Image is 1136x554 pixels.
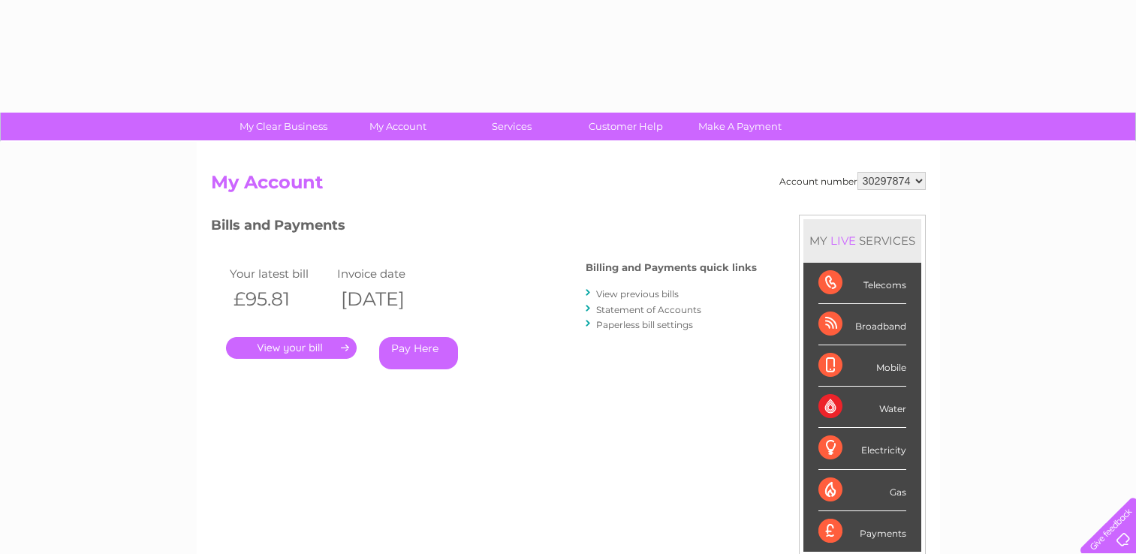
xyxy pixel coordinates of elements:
[211,172,926,200] h2: My Account
[333,263,441,284] td: Invoice date
[450,113,574,140] a: Services
[586,262,757,273] h4: Billing and Payments quick links
[678,113,802,140] a: Make A Payment
[221,113,345,140] a: My Clear Business
[333,284,441,315] th: [DATE]
[379,337,458,369] a: Pay Here
[211,215,757,241] h3: Bills and Payments
[336,113,460,140] a: My Account
[564,113,688,140] a: Customer Help
[818,428,906,469] div: Electricity
[818,304,906,345] div: Broadband
[226,263,334,284] td: Your latest bill
[226,284,334,315] th: £95.81
[779,172,926,190] div: Account number
[226,337,357,359] a: .
[818,470,906,511] div: Gas
[596,304,701,315] a: Statement of Accounts
[827,233,859,248] div: LIVE
[596,288,679,300] a: View previous bills
[803,219,921,262] div: MY SERVICES
[818,511,906,552] div: Payments
[818,387,906,428] div: Water
[818,345,906,387] div: Mobile
[596,319,693,330] a: Paperless bill settings
[818,263,906,304] div: Telecoms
